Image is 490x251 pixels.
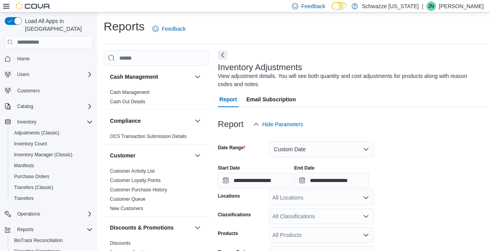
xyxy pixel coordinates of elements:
[162,25,186,33] span: Feedback
[110,187,167,193] a: Customer Purchase History
[11,194,93,203] span: Transfers
[11,236,66,245] a: BioTrack Reconciliation
[14,225,37,234] button: Reports
[14,117,39,127] button: Inventory
[11,161,93,170] span: Manifests
[193,116,202,125] button: Compliance
[14,209,43,219] button: Operations
[269,141,374,157] button: Custom Date
[362,2,419,11] p: Schwazze [US_STATE]
[294,165,315,171] label: End Date
[11,194,37,203] a: Transfers
[218,63,302,72] h3: Inventory Adjustments
[428,2,434,11] span: JN
[11,172,93,181] span: Purchase Orders
[14,195,34,202] span: Transfers
[8,193,96,204] button: Transfers
[14,85,93,95] span: Customers
[17,211,40,217] span: Operations
[8,235,96,246] button: BioTrack Reconciliation
[110,99,145,105] span: Cash Out Details
[110,152,191,159] button: Customer
[11,161,37,170] a: Manifests
[426,2,436,11] div: Justin Nau
[14,184,53,191] span: Transfers (Classic)
[14,209,93,219] span: Operations
[104,88,209,110] div: Cash Management
[2,69,96,80] button: Users
[219,92,237,107] span: Report
[14,70,93,79] span: Users
[110,240,131,246] a: Discounts
[110,177,161,184] span: Customer Loyalty Points
[2,53,96,64] button: Home
[2,224,96,235] button: Reports
[218,193,240,199] label: Locations
[262,120,303,128] span: Hide Parameters
[14,237,63,244] span: BioTrack Reconciliation
[110,224,173,232] h3: Discounts & Promotions
[331,10,332,11] span: Dark Mode
[17,119,36,125] span: Inventory
[14,86,43,95] a: Customers
[11,139,93,148] span: Inventory Count
[218,120,244,129] h3: Report
[17,103,33,110] span: Catalog
[104,166,209,216] div: Customer
[14,117,93,127] span: Inventory
[14,130,59,136] span: Adjustments (Classic)
[2,117,96,127] button: Inventory
[16,2,51,10] img: Cova
[193,223,202,232] button: Discounts & Promotions
[110,73,158,81] h3: Cash Management
[17,56,30,62] span: Home
[110,117,191,125] button: Compliance
[104,19,145,34] h1: Reports
[11,150,93,159] span: Inventory Manager (Classic)
[14,152,73,158] span: Inventory Manager (Classic)
[110,168,155,174] span: Customer Activity List
[110,152,135,159] h3: Customer
[218,165,240,171] label: Start Date
[8,138,96,149] button: Inventory Count
[14,102,36,111] button: Catalog
[14,102,93,111] span: Catalog
[363,232,369,238] button: Open list of options
[218,173,293,188] input: Press the down key to open a popover containing a calendar.
[218,212,251,218] label: Classifications
[363,194,369,201] button: Open list of options
[14,141,47,147] span: Inventory Count
[2,209,96,219] button: Operations
[218,50,227,60] button: Next
[8,127,96,138] button: Adjustments (Classic)
[11,172,53,181] a: Purchase Orders
[301,2,325,10] span: Feedback
[14,54,33,64] a: Home
[14,225,93,234] span: Reports
[11,183,93,192] span: Transfers (Classic)
[422,2,423,11] p: |
[110,90,149,95] a: Cash Management
[110,178,161,183] a: Customer Loyalty Points
[218,72,483,88] div: View adjustment details. You will see both quantity and cost adjustments for products along with ...
[110,196,145,202] a: Customer Queue
[22,17,93,33] span: Load All Apps in [GEOGRAPHIC_DATA]
[11,128,62,138] a: Adjustments (Classic)
[110,205,143,212] span: New Customers
[331,2,348,10] input: Dark Mode
[8,149,96,160] button: Inventory Manager (Classic)
[11,236,93,245] span: BioTrack Reconciliation
[110,224,191,232] button: Discounts & Promotions
[110,117,141,125] h3: Compliance
[14,163,34,169] span: Manifests
[104,132,209,144] div: Compliance
[110,133,187,140] span: OCS Transaction Submission Details
[11,128,93,138] span: Adjustments (Classic)
[14,70,32,79] button: Users
[11,139,50,148] a: Inventory Count
[149,21,189,37] a: Feedback
[17,71,29,78] span: Users
[8,182,96,193] button: Transfers (Classic)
